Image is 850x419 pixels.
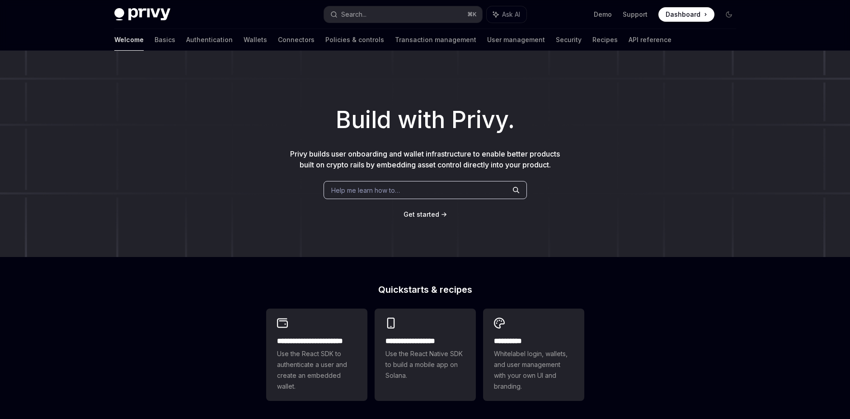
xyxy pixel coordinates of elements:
span: Dashboard [666,10,700,19]
button: Toggle dark mode [722,7,736,22]
a: Recipes [592,29,618,51]
span: Get started [404,210,439,218]
a: **** **** **** ***Use the React Native SDK to build a mobile app on Solana. [375,309,476,401]
span: Use the React SDK to authenticate a user and create an embedded wallet. [277,348,357,392]
span: Help me learn how to… [331,186,400,195]
a: Security [556,29,582,51]
a: **** *****Whitelabel login, wallets, and user management with your own UI and branding. [483,309,584,401]
div: Search... [341,9,366,20]
a: Dashboard [658,7,714,22]
span: Whitelabel login, wallets, and user management with your own UI and branding. [494,348,573,392]
a: Basics [155,29,175,51]
span: ⌘ K [467,11,477,18]
a: Transaction management [395,29,476,51]
a: Demo [594,10,612,19]
button: Ask AI [487,6,526,23]
span: Privy builds user onboarding and wallet infrastructure to enable better products built on crypto ... [290,149,560,169]
a: User management [487,29,545,51]
a: Support [623,10,648,19]
a: Connectors [278,29,315,51]
a: Get started [404,210,439,219]
a: Policies & controls [325,29,384,51]
a: Wallets [244,29,267,51]
img: dark logo [114,8,170,21]
h2: Quickstarts & recipes [266,285,584,294]
a: Authentication [186,29,233,51]
span: Ask AI [502,10,520,19]
button: Search...⌘K [324,6,482,23]
a: API reference [629,29,672,51]
span: Use the React Native SDK to build a mobile app on Solana. [385,348,465,381]
h1: Build with Privy. [14,102,836,138]
a: Welcome [114,29,144,51]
